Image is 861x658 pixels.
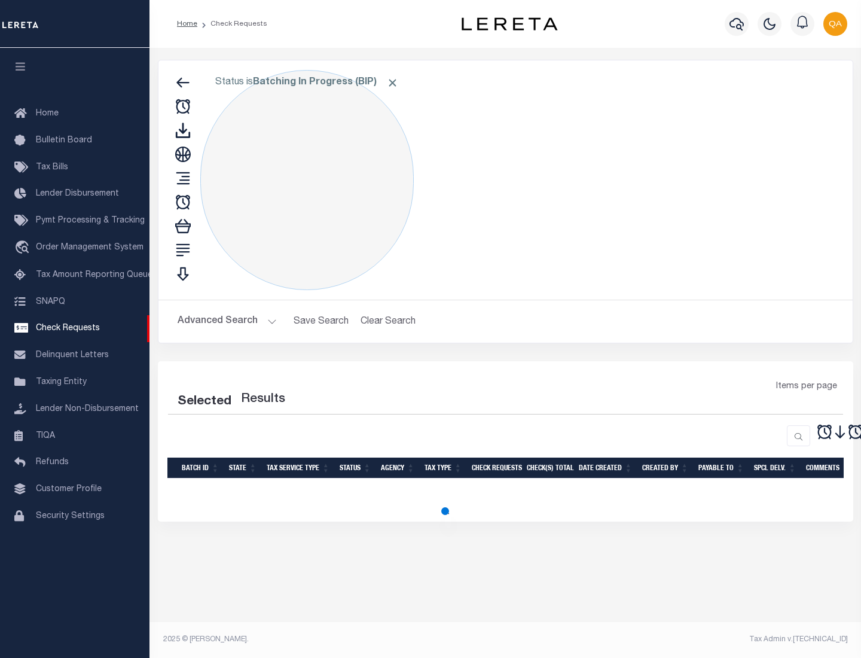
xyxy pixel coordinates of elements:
[36,217,145,225] span: Pymt Processing & Tracking
[200,70,414,290] div: Click to Edit
[36,243,143,252] span: Order Management System
[823,12,847,36] img: svg+xml;base64,PHN2ZyB4bWxucz0iaHR0cDovL3d3dy53My5vcmcvMjAwMC9zdmciIHBvaW50ZXItZXZlbnRzPSJub25lIi...
[253,78,399,87] b: Batching In Progress (BIP)
[467,458,522,479] th: Check Requests
[197,19,267,29] li: Check Requests
[522,458,574,479] th: Check(s) Total
[36,458,69,467] span: Refunds
[177,458,224,479] th: Batch Id
[36,163,68,172] span: Tax Bills
[14,240,33,256] i: travel_explore
[36,136,92,145] span: Bulletin Board
[36,190,119,198] span: Lender Disbursement
[36,405,139,413] span: Lender Non-Disbursement
[749,458,801,479] th: Spcl Delv.
[356,310,421,333] button: Clear Search
[36,297,65,306] span: SNAPQ
[36,431,55,440] span: TIQA
[376,458,420,479] th: Agency
[776,380,837,394] span: Items per page
[386,77,399,89] span: Click to Remove
[241,390,285,409] label: Results
[36,271,152,279] span: Tax Amount Reporting Queue
[224,458,262,479] th: State
[262,458,335,479] th: Tax Service Type
[177,20,197,28] a: Home
[801,458,855,479] th: Comments
[694,458,749,479] th: Payable To
[462,17,557,31] img: logo-dark.svg
[335,458,376,479] th: Status
[637,458,694,479] th: Created By
[36,324,100,333] span: Check Requests
[178,310,277,333] button: Advanced Search
[286,310,356,333] button: Save Search
[36,378,87,386] span: Taxing Entity
[36,351,109,360] span: Delinquent Letters
[36,109,59,118] span: Home
[154,634,506,645] div: 2025 © [PERSON_NAME].
[574,458,637,479] th: Date Created
[36,512,105,520] span: Security Settings
[420,458,467,479] th: Tax Type
[178,392,231,412] div: Selected
[36,485,102,493] span: Customer Profile
[514,634,848,645] div: Tax Admin v.[TECHNICAL_ID]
